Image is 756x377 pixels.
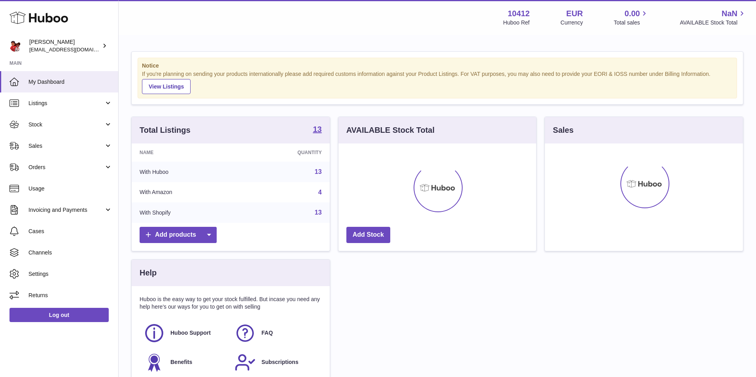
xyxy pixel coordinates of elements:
th: Quantity [240,143,330,162]
div: [PERSON_NAME] [29,38,100,53]
span: Listings [28,100,104,107]
td: With Amazon [132,182,240,203]
strong: Notice [142,62,733,70]
span: My Dashboard [28,78,112,86]
span: NaN [722,8,737,19]
strong: 10412 [508,8,530,19]
div: Huboo Ref [503,19,530,26]
span: FAQ [261,329,273,337]
td: With Shopify [132,202,240,223]
h3: Sales [553,125,573,136]
span: Subscriptions [261,358,298,366]
span: Orders [28,164,104,171]
th: Name [132,143,240,162]
span: Total sales [614,19,649,26]
a: 13 [315,209,322,216]
td: With Huboo [132,162,240,182]
a: Log out [9,308,109,322]
span: [EMAIL_ADDRESS][DOMAIN_NAME] [29,46,116,53]
a: Add products [140,227,217,243]
span: Stock [28,121,104,128]
a: 13 [313,125,321,135]
span: Sales [28,142,104,150]
strong: 13 [313,125,321,133]
span: Benefits [170,358,192,366]
span: Channels [28,249,112,256]
a: 13 [315,168,322,175]
div: If you're planning on sending your products internationally please add required customs informati... [142,70,733,94]
span: Huboo Support [170,329,211,337]
span: AVAILABLE Stock Total [680,19,747,26]
a: 4 [318,189,322,196]
a: Add Stock [346,227,390,243]
a: Huboo Support [144,322,227,344]
div: Currency [561,19,583,26]
a: Benefits [144,352,227,373]
a: NaN AVAILABLE Stock Total [680,8,747,26]
h3: AVAILABLE Stock Total [346,125,435,136]
a: Subscriptions [234,352,318,373]
span: 0.00 [625,8,640,19]
span: Invoicing and Payments [28,206,104,214]
h3: Help [140,268,157,278]
span: Usage [28,185,112,192]
img: internalAdmin-10412@internal.huboo.com [9,40,21,52]
span: Cases [28,228,112,235]
a: 0.00 Total sales [614,8,649,26]
h3: Total Listings [140,125,191,136]
a: FAQ [234,322,318,344]
p: Huboo is the easy way to get your stock fulfilled. But incase you need any help here's our ways f... [140,296,322,311]
span: Returns [28,292,112,299]
strong: EUR [566,8,583,19]
a: View Listings [142,79,191,94]
span: Settings [28,270,112,278]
